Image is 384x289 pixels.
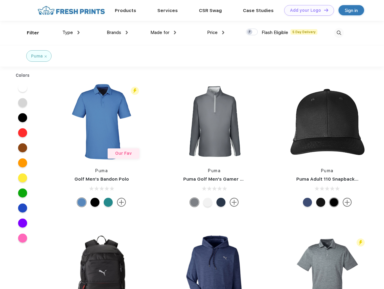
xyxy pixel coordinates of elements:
[61,82,142,162] img: func=resize&h=266
[338,5,364,15] a: Sign in
[291,29,317,35] span: 5 Day Delivery
[216,198,225,207] div: Navy Blazer
[174,82,254,162] img: func=resize&h=266
[27,30,39,36] div: Filter
[262,30,288,35] span: Flash Eligible
[107,30,121,35] span: Brands
[321,168,334,173] a: Puma
[90,198,99,207] div: Puma Black
[31,53,43,59] div: Puma
[150,30,169,35] span: Made for
[45,55,47,57] img: filter_cancel.svg
[95,168,108,173] a: Puma
[290,8,321,13] div: Add your Logo
[303,198,312,207] div: Peacoat Qut Shd
[77,198,86,207] div: Lake Blue
[36,5,107,16] img: fo%20logo%202.webp
[208,168,221,173] a: Puma
[131,87,139,95] img: flash_active_toggle.svg
[11,72,34,79] div: Colors
[117,198,126,207] img: more.svg
[126,31,128,34] img: dropdown.png
[115,8,136,13] a: Products
[207,30,218,35] span: Price
[190,198,199,207] div: Quiet Shade
[74,176,129,182] a: Golf Men's Bandon Polo
[316,198,325,207] div: Pma Blk with Pma Blk
[174,31,176,34] img: dropdown.png
[230,198,239,207] img: more.svg
[62,30,73,35] span: Type
[104,198,113,207] div: Green Lagoon
[345,7,358,14] div: Sign in
[157,8,178,13] a: Services
[203,198,212,207] div: Bright White
[199,8,222,13] a: CSR Swag
[334,28,344,38] img: desktop_search.svg
[77,31,80,34] img: dropdown.png
[287,82,367,162] img: func=resize&h=266
[222,31,224,34] img: dropdown.png
[115,151,132,156] span: Our Fav
[324,8,328,12] img: DT
[357,238,365,247] img: flash_active_toggle.svg
[343,198,352,207] img: more.svg
[329,198,338,207] div: Pma Blk Pma Blk
[183,176,279,182] a: Puma Golf Men's Gamer Golf Quarter-Zip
